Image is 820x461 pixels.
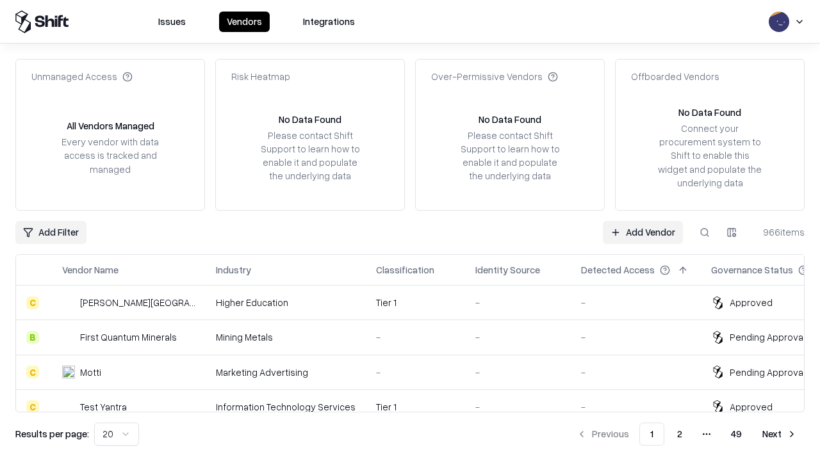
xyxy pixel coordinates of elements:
[279,113,341,126] div: No Data Found
[62,400,75,413] img: Test Yantra
[667,423,693,446] button: 2
[581,330,691,344] div: -
[80,330,177,344] div: First Quantum Minerals
[581,263,655,277] div: Detected Access
[730,330,805,344] div: Pending Approval
[479,113,541,126] div: No Data Found
[755,423,805,446] button: Next
[62,263,119,277] div: Vendor Name
[603,221,683,244] a: Add Vendor
[376,296,455,309] div: Tier 1
[639,423,664,446] button: 1
[678,106,741,119] div: No Data Found
[216,263,251,277] div: Industry
[231,70,290,83] div: Risk Heatmap
[257,129,363,183] div: Please contact Shift Support to learn how to enable it and populate the underlying data
[26,400,39,413] div: C
[475,366,561,379] div: -
[15,221,86,244] button: Add Filter
[730,366,805,379] div: Pending Approval
[62,366,75,378] img: Motti
[581,296,691,309] div: -
[581,366,691,379] div: -
[80,366,101,379] div: Motti
[711,263,793,277] div: Governance Status
[57,135,163,175] div: Every vendor with data access is tracked and managed
[631,70,719,83] div: Offboarded Vendors
[581,400,691,414] div: -
[753,225,805,239] div: 966 items
[431,70,558,83] div: Over-Permissive Vendors
[376,400,455,414] div: Tier 1
[475,263,540,277] div: Identity Source
[730,400,773,414] div: Approved
[216,296,356,309] div: Higher Education
[67,119,154,133] div: All Vendors Managed
[569,423,805,446] nav: pagination
[26,366,39,378] div: C
[216,330,356,344] div: Mining Metals
[216,400,356,414] div: Information Technology Services
[475,296,561,309] div: -
[457,129,563,183] div: Please contact Shift Support to learn how to enable it and populate the underlying data
[80,400,127,414] div: Test Yantra
[475,400,561,414] div: -
[295,12,363,32] button: Integrations
[721,423,752,446] button: 49
[80,296,195,309] div: [PERSON_NAME][GEOGRAPHIC_DATA]
[376,366,455,379] div: -
[151,12,193,32] button: Issues
[31,70,133,83] div: Unmanaged Access
[62,331,75,344] img: First Quantum Minerals
[730,296,773,309] div: Approved
[26,331,39,344] div: B
[376,330,455,344] div: -
[26,296,39,309] div: C
[62,296,75,309] img: Reichman University
[657,122,763,190] div: Connect your procurement system to Shift to enable this widget and populate the underlying data
[15,427,89,441] p: Results per page:
[216,366,356,379] div: Marketing Advertising
[219,12,270,32] button: Vendors
[475,330,561,344] div: -
[376,263,434,277] div: Classification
